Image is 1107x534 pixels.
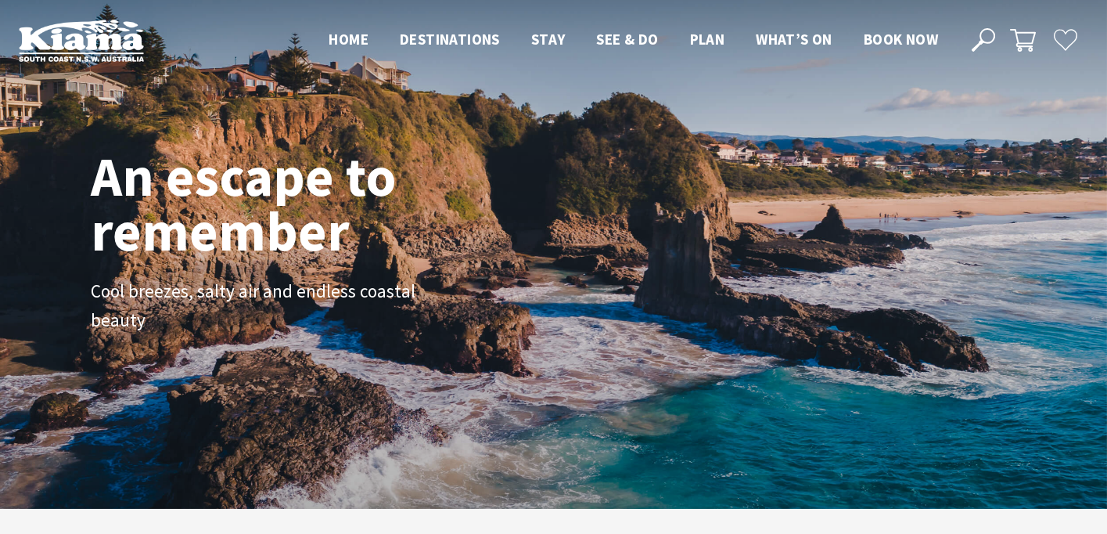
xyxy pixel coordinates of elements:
p: Cool breezes, salty air and endless coastal beauty [91,277,443,335]
img: Kiama Logo [19,19,144,62]
nav: Main Menu [313,27,954,53]
span: Plan [690,30,725,49]
span: Stay [531,30,566,49]
span: Home [329,30,368,49]
span: What’s On [756,30,832,49]
span: Book now [864,30,938,49]
span: Destinations [400,30,500,49]
span: See & Do [596,30,658,49]
h1: An escape to remember [91,149,521,258]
